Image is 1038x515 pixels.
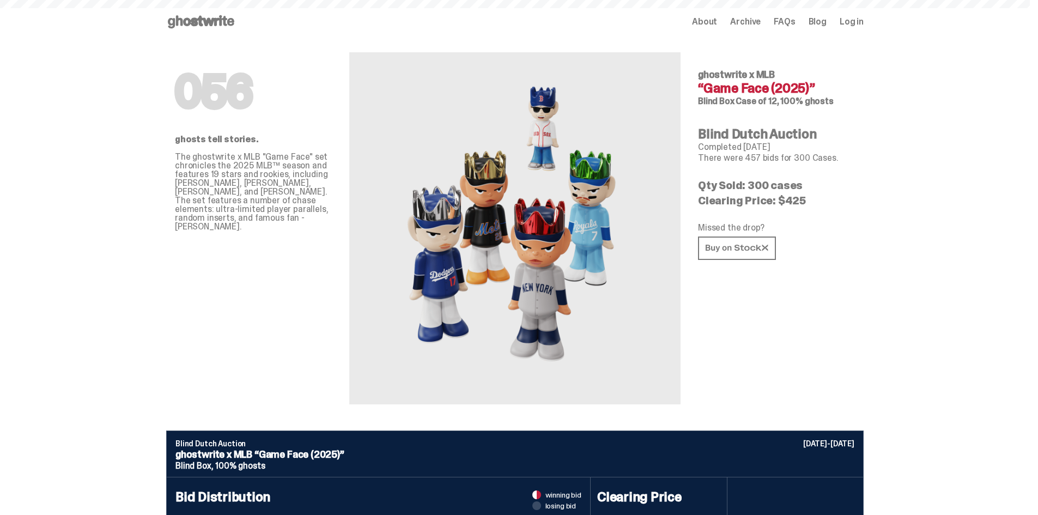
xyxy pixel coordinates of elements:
[692,17,717,26] a: About
[803,440,854,447] p: [DATE]-[DATE]
[698,143,855,152] p: Completed [DATE]
[175,153,332,231] p: The ghostwrite x MLB "Game Face" set chronicles the 2025 MLB™ season and features 19 stars and ro...
[698,154,855,162] p: There were 457 bids for 300 Cases.
[698,180,855,191] p: Qty Sold: 300 cases
[698,68,775,81] span: ghostwrite x MLB
[698,82,855,95] h4: “Game Face (2025)”
[215,460,265,471] span: 100% ghosts
[545,491,581,499] span: winning bid
[395,78,635,378] img: MLB&ldquo;Game Face (2025)&rdquo;
[175,70,332,113] h1: 056
[809,17,827,26] a: Blog
[698,223,855,232] p: Missed the drop?
[698,195,855,206] p: Clearing Price: $425
[175,135,332,144] p: ghosts tell stories.
[698,95,735,107] span: Blind Box
[175,450,854,459] p: ghostwrite x MLB “Game Face (2025)”
[774,17,795,26] a: FAQs
[597,490,720,504] h4: Clearing Price
[736,95,833,107] span: Case of 12, 100% ghosts
[175,440,854,447] p: Blind Dutch Auction
[840,17,864,26] a: Log in
[698,128,855,141] h4: Blind Dutch Auction
[730,17,761,26] a: Archive
[175,460,213,471] span: Blind Box,
[545,502,576,510] span: losing bid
